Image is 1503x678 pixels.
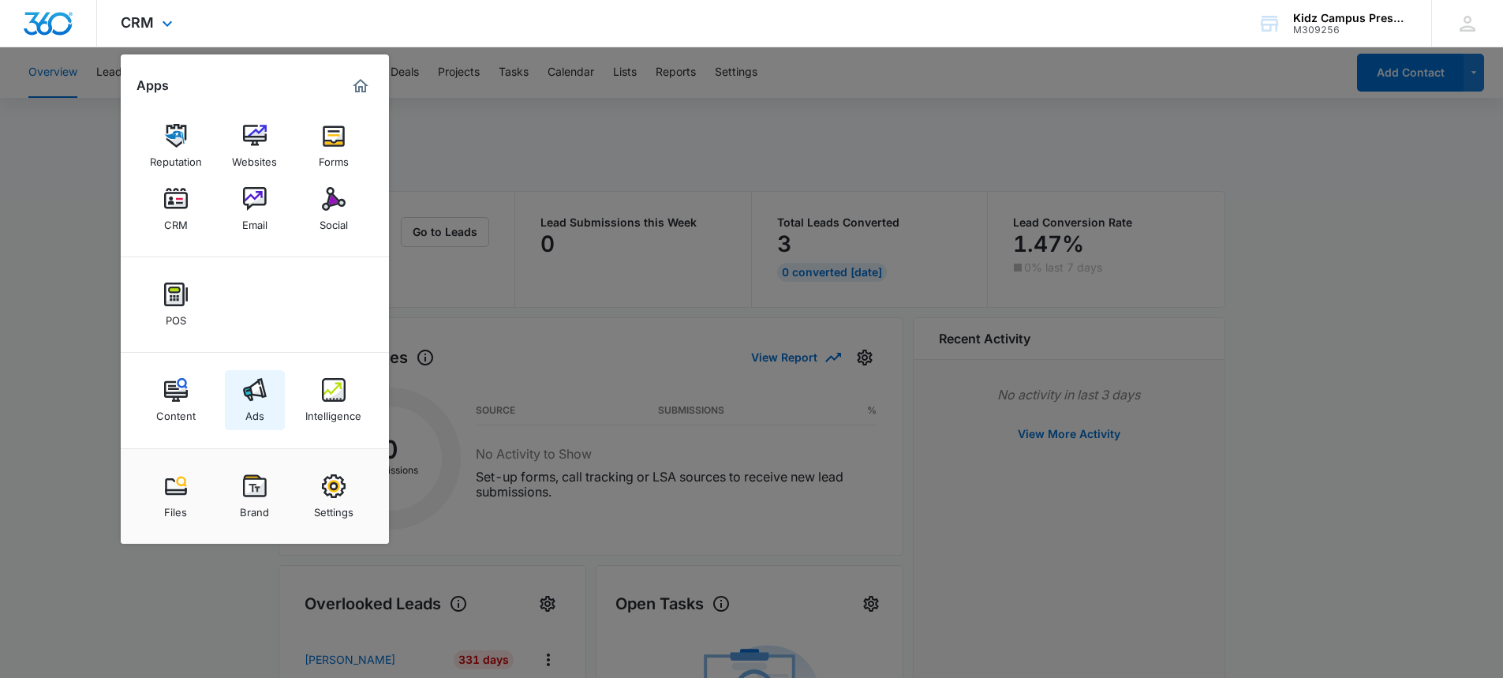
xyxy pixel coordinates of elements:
a: Intelligence [304,370,364,430]
div: Ads [245,402,264,422]
div: Content [156,402,196,422]
div: account id [1293,24,1408,36]
div: CRM [164,211,188,231]
div: Email [242,211,267,231]
a: Forms [304,116,364,176]
a: Brand [225,466,285,526]
div: Brand [240,498,269,519]
div: Intelligence [305,402,361,422]
div: Websites [232,148,277,168]
div: Forms [319,148,349,168]
a: Social [304,179,364,239]
h2: Apps [136,78,169,93]
a: Websites [225,116,285,176]
a: Ads [225,370,285,430]
a: Marketing 360® Dashboard [348,73,373,99]
div: Reputation [150,148,202,168]
div: POS [166,306,186,327]
a: POS [146,275,206,335]
a: Reputation [146,116,206,176]
div: Settings [314,498,353,519]
span: CRM [121,14,154,31]
a: Files [146,466,206,526]
a: Content [146,370,206,430]
a: Settings [304,466,364,526]
div: Files [164,498,187,519]
div: account name [1293,12,1408,24]
a: Email [225,179,285,239]
a: CRM [146,179,206,239]
div: Social [320,211,348,231]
